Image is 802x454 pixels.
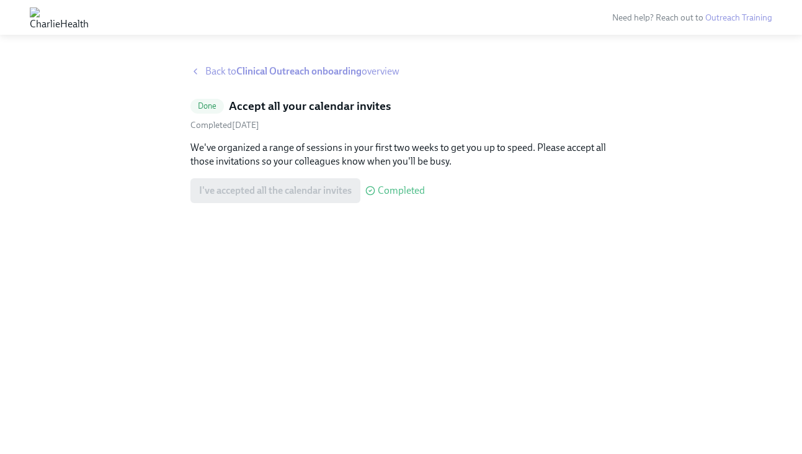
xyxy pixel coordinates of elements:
span: Completed [378,186,425,196]
strong: Clinical Outreach onboarding [236,65,362,77]
span: Done [190,101,225,111]
h5: Accept all your calendar invites [229,98,391,114]
a: Back toClinical Outreach onboardingoverview [190,65,612,78]
p: We've organized a range of sessions in your first two weeks to get you up to speed. Please accept... [190,141,612,168]
span: Need help? Reach out to [612,12,772,23]
span: Monday, August 18th 2025, 5:14 pm [190,120,259,130]
a: Outreach Training [705,12,772,23]
img: CharlieHealth [30,7,89,27]
span: Back to overview [205,65,399,78]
